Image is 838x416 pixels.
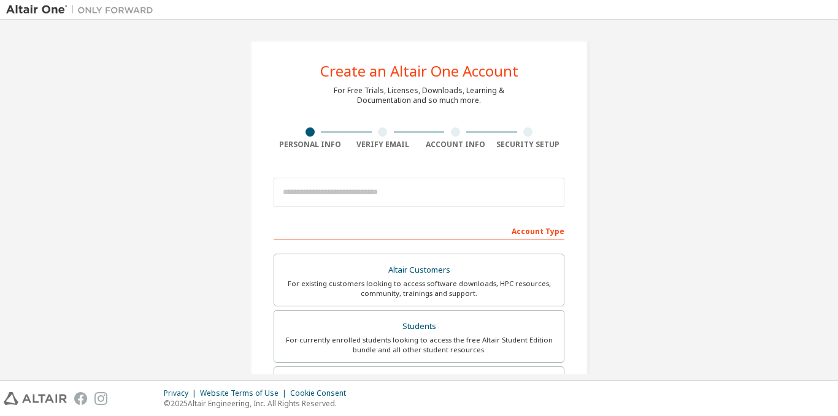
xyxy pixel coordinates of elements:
div: Verify Email [347,140,420,149]
p: © 2025 Altair Engineering, Inc. All Rights Reserved. [164,398,353,409]
div: For Free Trials, Licenses, Downloads, Learning & Documentation and so much more. [334,86,504,105]
img: altair_logo.svg [4,392,67,405]
img: instagram.svg [94,392,107,405]
div: For existing customers looking to access software downloads, HPC resources, community, trainings ... [282,279,556,298]
div: Website Terms of Use [200,388,290,398]
div: Personal Info [274,140,347,149]
div: Faculty [282,374,556,391]
div: Cookie Consent [290,388,353,398]
div: Privacy [164,388,200,398]
img: Altair One [6,4,160,16]
div: For currently enrolled students looking to access the free Altair Student Edition bundle and all ... [282,335,556,355]
div: Students [282,318,556,335]
div: Create an Altair One Account [320,64,518,78]
div: Altair Customers [282,262,556,279]
div: Security Setup [492,140,565,149]
img: facebook.svg [74,392,87,405]
div: Account Type [274,221,564,240]
div: Account Info [419,140,492,149]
